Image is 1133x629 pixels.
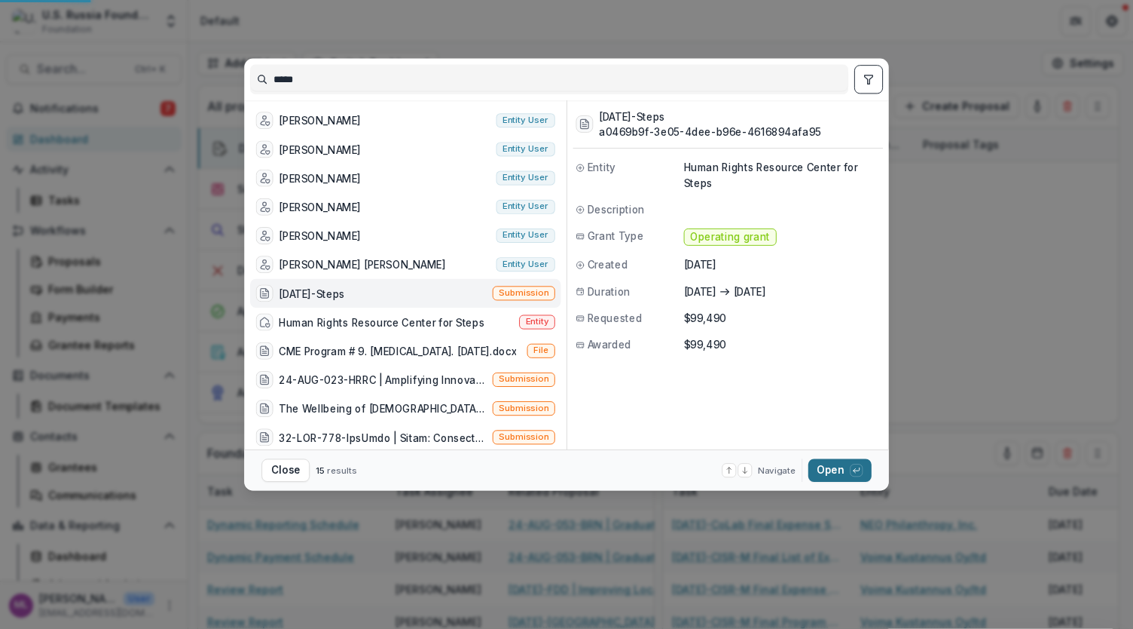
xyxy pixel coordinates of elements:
[684,257,881,272] p: [DATE]
[502,173,548,183] span: Entity user
[327,465,356,475] span: results
[588,257,628,272] span: Created
[502,230,548,241] span: Entity user
[279,401,487,416] div: The Wellbeing of [DEMOGRAPHIC_DATA] Lawyers (To address [DEMOGRAPHIC_DATA] lawyers' needs, Human ...
[279,199,361,214] div: [PERSON_NAME]
[533,345,548,356] span: File
[279,142,361,157] div: [PERSON_NAME]
[502,201,548,212] span: Entity user
[499,287,548,298] span: Submission
[279,314,484,330] div: Human Rights Resource Center for Steps
[502,144,548,155] span: Entity user
[279,170,361,186] div: [PERSON_NAME]
[502,259,548,269] span: Entity user
[279,430,487,445] div: 32-LOR-778-IpsUmdo | Sitam: Consect Adipis Elitseddoei tem Incidid Utlab (Et dolorem aliquaeni a ...
[734,284,766,299] p: [DATE]
[588,160,615,175] span: Entity
[599,109,821,124] h3: [DATE]-Steps
[279,228,361,243] div: [PERSON_NAME]
[279,372,487,387] div: 24-AUG-023-HRRC | Amplifying Innovation and Sustainability for Russia’s [GEOGRAPHIC_DATA]: Modern...
[588,311,643,326] span: Requested
[599,124,821,139] h3: a0469b9f-3e05-4dee-b96e-4616894afa95
[588,337,631,352] span: Awarded
[588,202,645,217] span: Description
[684,284,716,299] p: [DATE]
[588,284,631,299] span: Duration
[499,403,548,413] span: Submission
[261,459,310,482] button: Close
[279,343,516,358] div: CME Program # 9. [MEDICAL_DATA]. [DATE].docx
[279,257,446,272] div: [PERSON_NAME] [PERSON_NAME]
[526,317,549,327] span: Entity
[279,286,345,301] div: [DATE]-Steps
[684,337,881,352] p: $99,490
[279,113,361,128] div: [PERSON_NAME]
[684,160,881,190] p: Human Rights Resource Center for Steps
[316,465,325,475] span: 15
[690,231,770,243] span: Operating grant
[684,311,881,326] p: $99,490
[854,65,883,94] button: toggle filters
[499,374,548,385] span: Submission
[808,459,872,482] button: Open
[758,464,796,477] span: Navigate
[588,229,643,244] span: Grant Type
[499,431,548,442] span: Submission
[502,115,548,125] span: Entity user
